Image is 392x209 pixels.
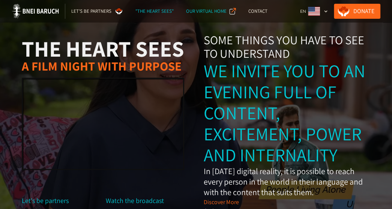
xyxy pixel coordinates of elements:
[65,4,129,19] a: Let's Be Partners
[334,4,380,19] a: Donate
[71,8,111,15] div: Let's Be Partners
[204,166,371,197] p: In [DATE] digital reality, it is possible to reach every person in the world in their language an...
[204,60,371,165] div: We invite you to an evening full of content, excitement, power and internality
[23,79,183,169] iframe: YouTube video player
[129,4,180,19] a: "The Heart Sees"
[204,198,239,206] div: Discover More
[242,4,273,19] a: Contact
[204,33,371,60] div: Some things you have to see to understand
[186,8,226,15] div: Our Virtual Home
[248,8,267,15] div: Contact
[22,197,100,204] div: Let's be partners
[297,4,331,19] div: EN
[22,38,184,60] h1: THE HEART SEES
[135,8,174,15] div: "The Heart Sees"
[106,197,184,204] div: Watch the broadcast
[180,4,242,19] a: Our Virtual Home
[22,60,184,72] h2: A Film Night With Purpose
[300,8,306,15] div: EN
